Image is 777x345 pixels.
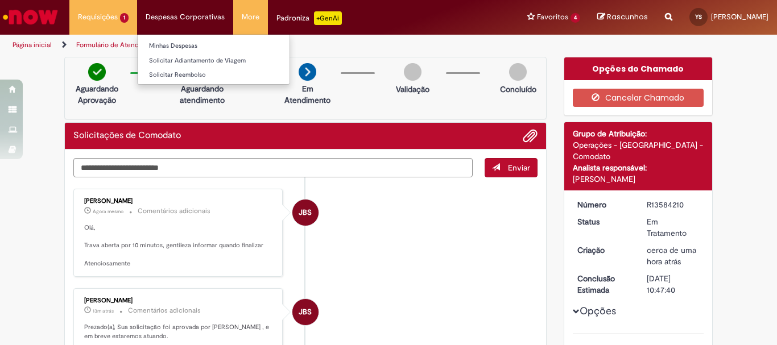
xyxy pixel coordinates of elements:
[120,13,129,23] span: 1
[396,84,429,95] p: Validação
[573,89,704,107] button: Cancelar Chamado
[523,128,538,143] button: Adicionar anexos
[571,13,580,23] span: 4
[647,244,700,267] div: 01/10/2025 08:45:56
[485,158,538,177] button: Enviar
[647,199,700,210] div: R13584210
[138,69,290,81] a: Solicitar Reembolso
[13,40,52,49] a: Página inicial
[1,6,60,28] img: ServiceNow
[569,216,639,227] dt: Status
[569,244,639,256] dt: Criação
[93,307,114,314] span: 13m atrás
[573,139,704,162] div: Operações - [GEOGRAPHIC_DATA] - Comodato
[84,223,274,268] p: Olá, Trava aberta por 10 minutos, gentileza informar quando finalizar Atenciosamente
[573,128,704,139] div: Grupo de Atribuição:
[564,57,713,80] div: Opções do Chamado
[573,173,704,185] div: [PERSON_NAME]
[146,11,225,23] span: Despesas Corporativas
[73,158,473,177] textarea: Digite sua mensagem aqui...
[500,84,536,95] p: Concluído
[128,306,201,315] small: Comentários adicionais
[607,11,648,22] span: Rascunhos
[292,199,319,226] div: Jacqueline Batista Shiota
[647,273,700,296] div: [DATE] 10:47:40
[299,199,312,226] span: JBS
[314,11,342,25] p: +GenAi
[137,34,290,85] ul: Despesas Corporativas
[573,162,704,173] div: Analista responsável:
[78,11,118,23] span: Requisições
[647,245,696,267] time: 01/10/2025 08:45:56
[9,35,510,56] ul: Trilhas de página
[138,55,290,67] a: Solicitar Adiantamento de Viagem
[93,208,123,215] time: 01/10/2025 10:00:52
[138,206,210,216] small: Comentários adicionais
[299,63,316,81] img: arrow-next.png
[537,11,568,23] span: Favoritos
[73,131,181,141] h2: Solicitações de Comodato Histórico de tíquete
[88,63,106,81] img: check-circle-green.png
[299,298,312,326] span: JBS
[175,83,230,106] p: Aguardando atendimento
[508,163,530,173] span: Enviar
[84,323,274,340] p: Prezado(a), Sua solicitação foi aprovada por [PERSON_NAME] , e em breve estaremos atuando.
[76,40,160,49] a: Formulário de Atendimento
[93,307,114,314] time: 01/10/2025 09:47:40
[93,208,123,215] span: Agora mesmo
[647,216,700,239] div: Em Tratamento
[84,297,274,304] div: [PERSON_NAME]
[84,198,274,205] div: [PERSON_NAME]
[509,63,527,81] img: img-circle-grey.png
[647,245,696,267] span: cerca de uma hora atrás
[569,273,639,296] dt: Conclusão Estimada
[695,13,702,20] span: YS
[138,40,290,52] a: Minhas Despesas
[242,11,259,23] span: More
[711,12,768,22] span: [PERSON_NAME]
[404,63,421,81] img: img-circle-grey.png
[280,83,335,106] p: Em Atendimento
[69,83,125,106] p: Aguardando Aprovação
[569,199,639,210] dt: Número
[292,299,319,325] div: undefined Off-line
[597,12,648,23] a: Rascunhos
[276,11,342,25] div: Padroniza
